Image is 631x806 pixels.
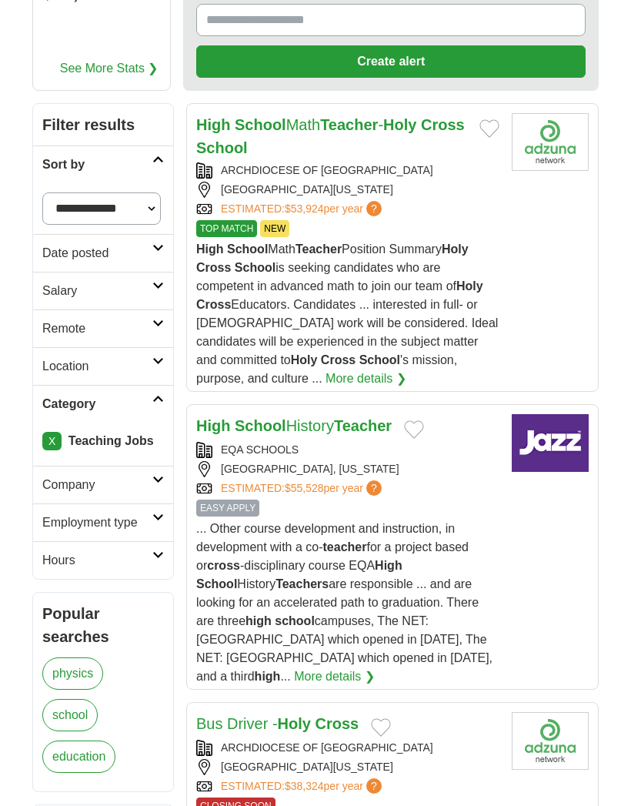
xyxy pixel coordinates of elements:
a: Location [33,347,173,385]
strong: Cross [196,298,231,311]
h2: Employment type [42,513,152,532]
strong: Holy [456,279,483,293]
strong: teacher [323,540,367,553]
strong: cross [207,559,240,572]
h2: Salary [42,282,152,300]
strong: Holy [442,242,469,256]
a: High SchoolHistoryTeacher [196,417,392,434]
a: Company [33,466,173,503]
strong: School [235,116,286,133]
strong: Teaching Jobs [68,434,154,447]
a: Employment type [33,503,173,541]
span: $38,324 [285,780,324,792]
strong: Holy [383,116,416,133]
img: Archdiocese of New Orleans logo [512,113,589,171]
div: [GEOGRAPHIC_DATA][US_STATE] [196,182,499,198]
a: ARCHDIOCESE OF [GEOGRAPHIC_DATA] [221,164,433,176]
a: Date posted [33,234,173,272]
span: ? [366,480,382,496]
a: ESTIMATED:$53,924per year? [221,201,385,217]
strong: High [375,559,402,572]
strong: School [196,139,248,156]
a: Bus Driver -Holy Cross [196,715,359,732]
div: EQA SCHOOLS [196,442,499,458]
a: Remote [33,309,173,347]
span: ? [366,201,382,216]
strong: Holy [278,715,311,732]
strong: School [359,353,400,366]
div: [GEOGRAPHIC_DATA][US_STATE] [196,759,499,775]
span: NEW [260,220,289,237]
h2: Popular searches [42,602,164,648]
span: $55,528 [285,482,324,494]
strong: Cross [321,353,356,366]
h2: Category [42,395,152,413]
strong: Teacher [334,417,392,434]
h2: Hours [42,551,152,570]
button: Add to favorite jobs [479,119,499,138]
a: ARCHDIOCESE OF [GEOGRAPHIC_DATA] [221,741,433,754]
button: Create alert [196,45,586,78]
span: ? [366,778,382,794]
div: [GEOGRAPHIC_DATA], [US_STATE] [196,461,499,477]
a: Hours [33,541,173,579]
span: $53,924 [285,202,324,215]
strong: High [196,417,230,434]
a: Sort by [33,145,173,183]
img: Company logo [512,414,589,472]
strong: Teacher [320,116,378,133]
a: Category [33,385,173,423]
strong: School [235,261,275,274]
a: X [42,432,62,450]
span: ... Other course development and instruction, in development with a co- for a project based or -d... [196,522,492,683]
strong: Teacher [295,242,342,256]
a: See More Stats ❯ [60,59,159,78]
strong: high [245,614,272,627]
span: Math Position Summary is seeking candidates who are competent in advanced math to join our team o... [196,242,498,385]
strong: School [227,242,268,256]
span: EASY APPLY [196,500,259,517]
h2: Location [42,357,152,376]
strong: Cross [196,261,231,274]
h2: Filter results [33,104,173,145]
a: Salary [33,272,173,309]
a: education [42,741,115,773]
strong: school [275,614,315,627]
strong: School [235,417,286,434]
h2: Date posted [42,244,152,263]
a: physics [42,657,103,690]
strong: High [196,242,224,256]
img: Archdiocese of New Orleans logo [512,712,589,770]
button: Add to favorite jobs [404,420,424,439]
strong: high [255,670,281,683]
a: More details ❯ [294,667,375,686]
h2: Remote [42,319,152,338]
strong: Holy [291,353,318,366]
strong: Cross [421,116,465,133]
span: TOP MATCH [196,220,257,237]
a: school [42,699,98,731]
strong: Teachers [275,577,329,590]
a: ESTIMATED:$38,324per year? [221,778,385,794]
button: Add to favorite jobs [371,718,391,737]
a: More details ❯ [326,370,406,388]
strong: High [196,116,230,133]
a: High SchoolMathTeacher-Holy Cross School [196,116,465,156]
h2: Company [42,476,152,494]
strong: School [196,577,237,590]
strong: Cross [315,715,359,732]
a: ESTIMATED:$55,528per year? [221,480,385,497]
h2: Sort by [42,156,152,174]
